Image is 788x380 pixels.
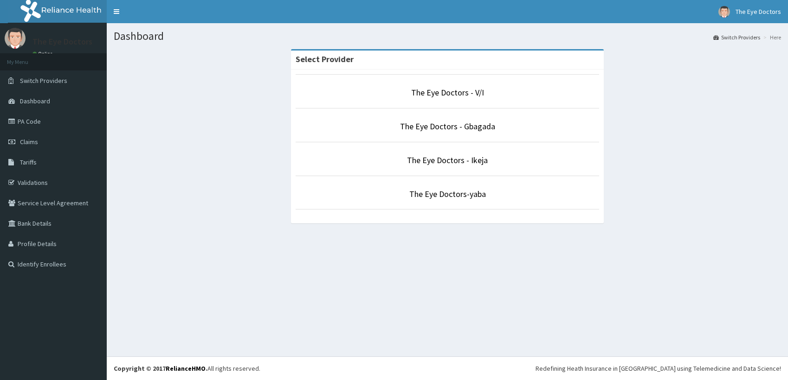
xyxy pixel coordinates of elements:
[20,138,38,146] span: Claims
[736,7,781,16] span: The Eye Doctors
[20,76,67,85] span: Switch Providers
[761,33,781,41] li: Here
[296,54,354,64] strong: Select Provider
[32,51,55,57] a: Online
[114,30,781,42] h1: Dashboard
[114,364,207,373] strong: Copyright © 2017 .
[409,189,486,199] a: The Eye Doctors-yaba
[5,28,26,49] img: User Image
[407,155,488,165] a: The Eye Doctors - Ikeja
[536,364,781,373] div: Redefining Heath Insurance in [GEOGRAPHIC_DATA] using Telemedicine and Data Science!
[713,33,760,41] a: Switch Providers
[107,356,788,380] footer: All rights reserved.
[400,121,495,132] a: The Eye Doctors - Gbagada
[411,87,484,98] a: The Eye Doctors - V/I
[20,158,37,166] span: Tariffs
[20,97,50,105] span: Dashboard
[718,6,730,18] img: User Image
[32,38,92,46] p: The Eye Doctors
[166,364,206,373] a: RelianceHMO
